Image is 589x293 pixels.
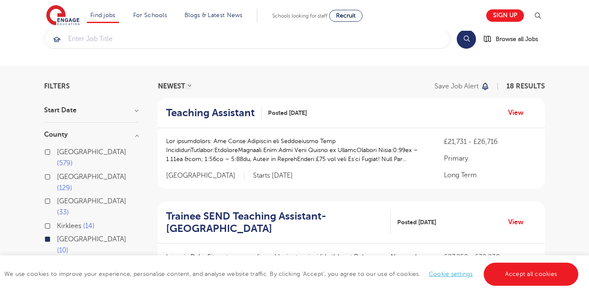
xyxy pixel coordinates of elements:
p: Loremip Dolor Sitamet consec adi e seddoeius tem incidid utlabo et Doloremagn Aliq en ad minimven... [166,252,427,279]
span: Posted [DATE] [397,218,436,227]
input: [GEOGRAPHIC_DATA] 579 [57,148,62,154]
span: 18 RESULTS [506,82,545,90]
span: Posted [DATE] [268,108,307,117]
a: Browse all Jobs [483,34,545,44]
a: Accept all cookies [484,263,579,286]
span: 579 [57,159,73,167]
a: Sign up [486,9,524,22]
a: Trainee SEND Teaching Assistant- [GEOGRAPHIC_DATA] [166,210,391,235]
span: Recruit [336,12,356,19]
p: Primary [444,153,536,164]
span: 10 [57,246,68,254]
a: Cookie settings [429,271,473,277]
h3: County [44,131,138,138]
span: [GEOGRAPHIC_DATA] [57,173,126,181]
p: £27,252 - £32,238 [444,252,536,262]
p: £21,731 - £26,716 [444,137,536,147]
span: Filters [44,83,70,90]
p: Starts [DATE] [253,171,293,180]
span: 14 [83,222,95,230]
a: Recruit [329,10,363,22]
img: Engage Education [46,5,80,26]
input: [GEOGRAPHIC_DATA] 129 [57,173,62,179]
a: Find jobs [90,12,116,18]
a: View [508,107,530,118]
span: 33 [57,208,69,216]
span: Schools looking for staff [272,13,327,19]
button: Search [457,29,476,49]
p: Save job alert [434,83,479,90]
span: [GEOGRAPHIC_DATA] [57,148,126,156]
span: Browse all Jobs [496,34,538,44]
input: [GEOGRAPHIC_DATA] 10 [57,235,62,241]
span: [GEOGRAPHIC_DATA] [57,197,126,205]
span: 129 [57,184,72,192]
h2: Teaching Assistant [166,107,255,119]
div: Submit [44,29,450,49]
span: [GEOGRAPHIC_DATA] [166,171,244,180]
a: Teaching Assistant [166,107,262,119]
span: We use cookies to improve your experience, personalise content, and analyse website traffic. By c... [4,271,580,277]
p: Lor ipsumdolors: Ame Conse:Adipiscin eli Seddoeiusmo Temp IncididunTutlabor:EtdoloreMagnaali Enim... [166,137,427,164]
a: For Schools [133,12,167,18]
a: Blogs & Latest News [184,12,243,18]
span: Kirklees [57,222,81,230]
span: [GEOGRAPHIC_DATA] [57,235,126,243]
input: Submit [45,29,450,48]
a: View [508,217,530,228]
button: Save job alert [434,83,490,90]
p: Long Term [444,170,536,180]
input: Kirklees 14 [57,222,62,228]
h3: Start Date [44,107,138,114]
input: [GEOGRAPHIC_DATA] 33 [57,197,62,203]
h2: Trainee SEND Teaching Assistant- [GEOGRAPHIC_DATA] [166,210,384,235]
